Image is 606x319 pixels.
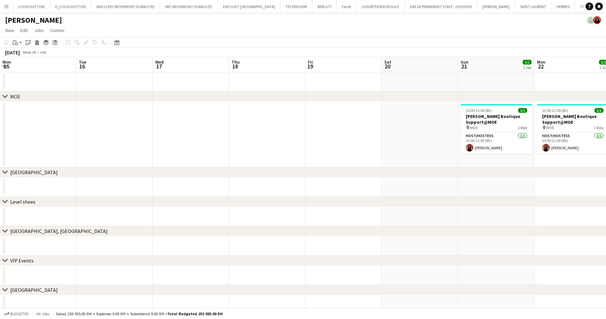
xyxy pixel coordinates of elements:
[461,59,468,65] span: Sun
[477,0,515,13] button: [PERSON_NAME]
[466,108,492,113] span: 13:00-21:00 (8h)
[523,60,532,65] span: 1/1
[3,59,11,65] span: Mon
[56,311,223,316] div: Salary 253 935.00 DH + Expenses 0.00 DH + Subsistence 0.00 DH =
[91,0,160,13] button: VAN CLEEF (RICHEMONT DUBAI FZE)
[232,59,240,65] span: Thu
[21,50,37,55] span: Week 38
[5,27,14,33] span: View
[337,0,357,13] button: Fendi
[383,63,391,70] span: 20
[10,312,29,316] span: Budgeted
[50,27,65,33] span: Comms
[546,125,554,130] span: MOE
[50,0,91,13] button: H_LOUIS VUITTON
[594,125,603,130] span: 1 Role
[307,63,313,70] span: 19
[79,59,86,65] span: Tue
[10,169,58,175] div: [GEOGRAPHIC_DATA]
[384,59,391,65] span: Sat
[10,257,34,264] div: VIP Events
[587,16,594,24] app-user-avatar: Maria Fernandes
[10,287,58,293] div: [GEOGRAPHIC_DATA]
[78,63,86,70] span: 16
[518,125,527,130] span: 1 Role
[10,198,35,205] div: Level shoes
[515,0,551,13] button: SAINT LAURENT
[13,0,50,13] button: LOUIS VUITTON
[18,26,30,35] a: Edit
[3,26,17,35] a: View
[536,63,545,70] span: 22
[308,59,313,65] span: Fri
[405,0,477,13] button: DAFZA PERMANENT STAFF - 2019/2025
[542,108,568,113] span: 13:00-21:00 (8h)
[35,311,50,316] span: All jobs
[3,310,30,317] button: Budgeted
[2,63,11,70] span: 15
[231,63,240,70] span: 18
[523,65,531,70] div: 1 Job
[10,93,20,100] div: MOE
[537,59,545,65] span: Mon
[5,15,62,25] h1: [PERSON_NAME]
[518,108,527,113] span: 1/1
[10,228,108,234] div: [GEOGRAPHIC_DATA], [GEOGRAPHIC_DATA]
[40,50,46,55] div: +04
[160,0,218,13] button: IWC (RICHEMONT DUBAI FZE)
[34,27,44,33] span: Jobs
[155,59,164,65] span: Wed
[594,108,603,113] span: 1/1
[280,0,312,13] button: TECHNOGYM
[461,113,532,125] h3: [PERSON_NAME] Boutique Support@MOE
[461,132,532,154] app-card-role: Host/Hostess1/113:00-21:00 (8h)[PERSON_NAME]
[357,0,405,13] button: LUXURY FASHION GULF
[218,0,280,13] button: EXECUJET [GEOGRAPHIC_DATA]
[20,27,28,33] span: Edit
[154,63,164,70] span: 17
[551,0,575,13] button: HERMES
[312,0,337,13] button: BERLUTI
[593,16,601,24] app-user-avatar: Maria Fernandes
[460,63,468,70] span: 21
[5,49,20,56] div: [DATE]
[470,125,478,130] span: MOE
[461,104,532,154] app-job-card: 13:00-21:00 (8h)1/1[PERSON_NAME] Boutique Support@MOE MOE1 RoleHost/Hostess1/113:00-21:00 (8h)[PE...
[48,26,67,35] a: Comms
[167,311,223,316] span: Total Budgeted 253 935.00 DH
[32,26,46,35] a: Jobs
